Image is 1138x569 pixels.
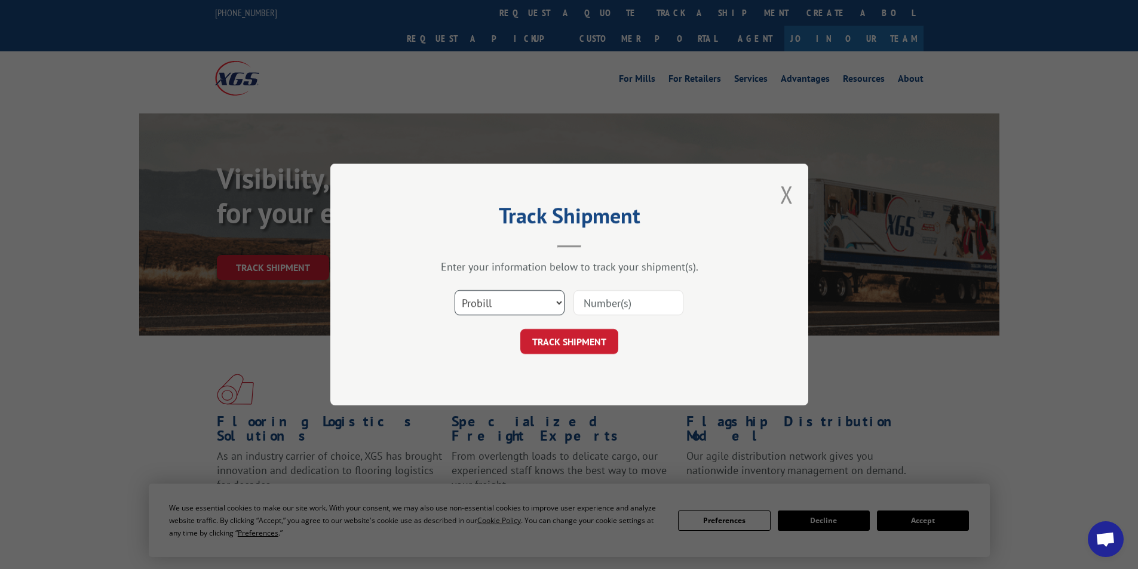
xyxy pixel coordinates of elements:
button: Close modal [780,179,793,210]
input: Number(s) [573,290,683,315]
h2: Track Shipment [390,207,749,230]
div: Enter your information below to track your shipment(s). [390,260,749,273]
button: TRACK SHIPMENT [520,329,618,354]
div: Open chat [1088,521,1124,557]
